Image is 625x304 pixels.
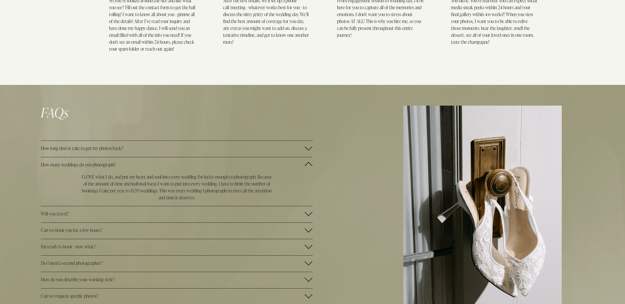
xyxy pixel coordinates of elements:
button: I'm ready to book - now what? [41,239,313,255]
button: How long does it take to get my photos back? [41,141,313,157]
p: I LOVE what I do, and put my heart and soul into every wedding I'm lucky enough to photograph. Be... [81,173,272,201]
button: How many weddings do you photograph? [41,157,313,173]
button: Can we book you for a few hours? [41,223,313,239]
h1: FAQs [41,106,313,119]
span: How long does it take to get my photos back? [41,145,305,151]
div: How many weddings do you photograph? [41,173,313,206]
button: Do I need a second photographer? [41,256,313,272]
button: How do you describe your working style? [41,272,313,288]
span: Can we book you for a few hours? [41,227,305,233]
span: Will you travel? [41,211,305,217]
span: I'm ready to book - now what? [41,243,305,250]
span: How many weddings do you photograph? [41,162,305,168]
span: Can we request specific photos? [41,293,305,299]
span: Do I need a second photographer? [41,260,305,266]
span: How do you describe your working style? [41,276,305,283]
button: Will you travel? [41,206,313,222]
